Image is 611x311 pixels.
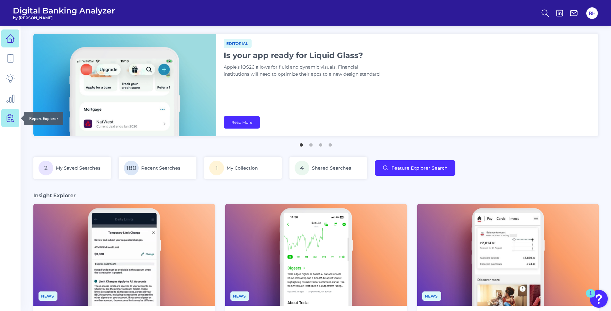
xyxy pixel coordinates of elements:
a: 2My Saved Searches [33,157,111,179]
button: Feature Explorer Search [375,160,455,176]
span: News [230,291,249,301]
a: 180Recent Searches [119,157,196,179]
a: News [422,293,441,299]
a: News [39,293,57,299]
div: 1 [589,293,592,302]
a: 4Shared Searches [289,157,367,179]
img: News - Phone.png [417,204,599,306]
img: News - Phone (1).png [225,204,407,306]
span: News [422,291,441,301]
button: RH [586,7,598,19]
a: News [230,293,249,299]
h3: Insight Explorer [33,192,76,199]
a: Read More [224,116,260,129]
a: 1My Collection [204,157,282,179]
span: 180 [124,161,139,175]
h1: Is your app ready for Liquid Glass? [224,51,384,60]
span: Digital Banking Analyzer [13,6,115,15]
button: 1 [298,140,305,147]
button: 3 [317,140,324,147]
img: bannerImg [33,34,216,136]
span: News [39,291,57,301]
span: Feature Explorer Search [392,165,448,171]
span: My Saved Searches [56,165,100,171]
span: 4 [295,161,309,175]
span: Recent Searches [141,165,180,171]
span: Editorial [224,39,252,48]
p: Apple’s iOS26 allows for fluid and dynamic visuals. Financial institutions will need to optimize ... [224,64,384,78]
button: 2 [308,140,314,147]
span: 1 [209,161,224,175]
button: Open Resource Center, 1 new notification [590,290,608,308]
img: News - Phone (2).png [33,204,215,306]
span: Shared Searches [312,165,351,171]
span: by [PERSON_NAME] [13,15,115,20]
a: Editorial [224,40,252,46]
span: 2 [39,161,53,175]
span: My Collection [227,165,258,171]
div: Report Explorer [24,112,63,125]
button: 4 [327,140,333,147]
